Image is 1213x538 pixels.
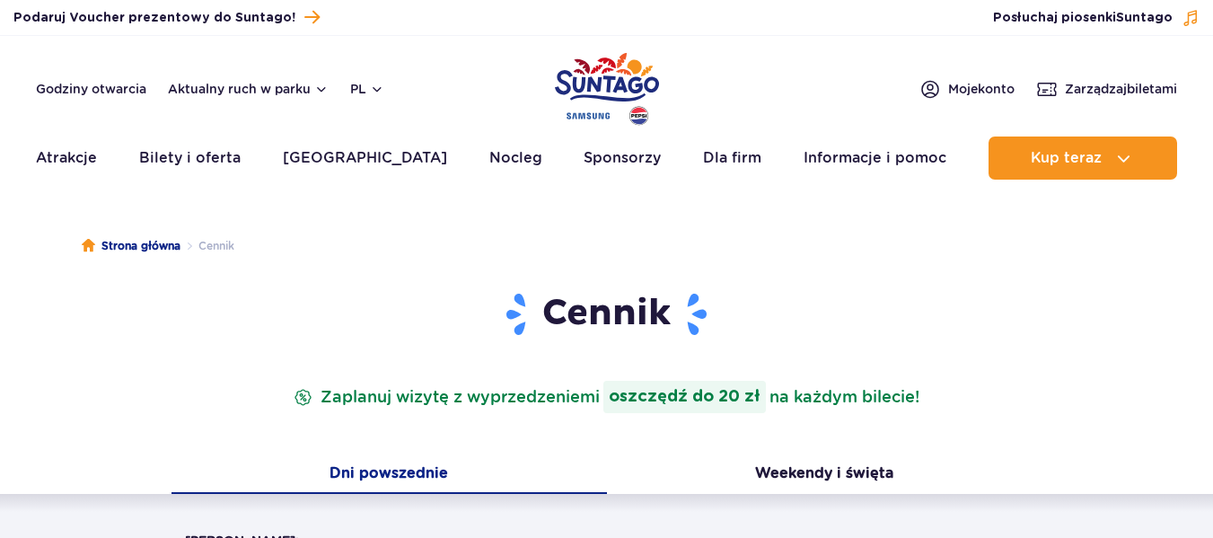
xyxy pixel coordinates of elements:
[489,137,542,180] a: Nocleg
[168,82,329,96] button: Aktualny ruch w parku
[603,381,766,413] strong: oszczędź do 20 zł
[993,9,1173,27] span: Posłuchaj piosenki
[36,137,97,180] a: Atrakcje
[350,80,384,98] button: pl
[13,9,295,27] span: Podaruj Voucher prezentowy do Suntago!
[919,78,1015,100] a: Mojekonto
[13,5,320,30] a: Podaruj Voucher prezentowy do Suntago!
[139,137,241,180] a: Bilety i oferta
[989,137,1177,180] button: Kup teraz
[1031,150,1102,166] span: Kup teraz
[993,9,1200,27] button: Posłuchaj piosenkiSuntago
[1116,12,1173,24] span: Suntago
[607,456,1042,494] button: Weekendy i święta
[804,137,946,180] a: Informacje i pomoc
[584,137,661,180] a: Sponsorzy
[185,291,1029,338] h1: Cennik
[171,456,607,494] button: Dni powszednie
[703,137,761,180] a: Dla firm
[283,137,447,180] a: [GEOGRAPHIC_DATA]
[1065,80,1177,98] span: Zarządzaj biletami
[36,80,146,98] a: Godziny otwarcia
[82,237,180,255] a: Strona główna
[555,45,659,128] a: Park of Poland
[948,80,1015,98] span: Moje konto
[180,237,234,255] li: Cennik
[290,381,923,413] p: Zaplanuj wizytę z wyprzedzeniem na każdym bilecie!
[1036,78,1177,100] a: Zarządzajbiletami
